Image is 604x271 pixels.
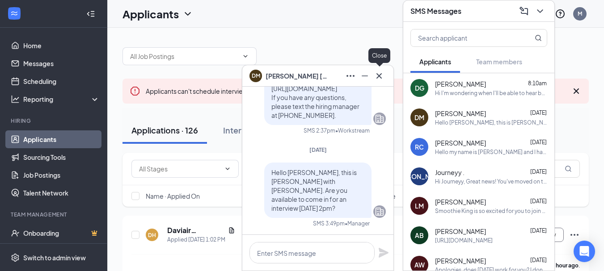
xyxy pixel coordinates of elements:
span: • Workstream [335,127,370,134]
div: LM [415,201,424,210]
div: Hi Journeyy, Great news! You've moved on to the next stage of the application. We have a few addi... [435,178,547,185]
svg: MagnifyingGlass [535,34,542,42]
svg: QuestionInfo [555,8,566,19]
div: AB [415,231,424,240]
h5: Daviair [PERSON_NAME] [167,225,224,235]
span: [DATE] [309,146,327,153]
span: Journeyy . [435,168,465,177]
a: OnboardingCrown [23,224,100,242]
span: [PERSON_NAME] [435,79,486,88]
svg: MagnifyingGlass [565,165,572,172]
svg: ComposeMessage [519,6,529,17]
svg: Ellipses [345,71,356,81]
span: [PERSON_NAME] [435,109,486,118]
span: Hello [PERSON_NAME], this is [PERSON_NAME] with [PERSON_NAME]. Are you available to come in for a... [271,168,357,212]
span: Applicants [419,58,451,66]
div: Interviews · 0 [223,125,275,136]
a: Applicants [23,130,100,148]
h3: SMS Messages [410,6,461,16]
svg: Analysis [11,95,20,104]
a: Scheduling [23,72,100,90]
span: [DATE] [530,139,547,146]
span: Applicants can't schedule interviews. [146,87,325,95]
input: All Stages [139,164,220,174]
h1: Applicants [122,6,179,21]
div: Hiring [11,117,98,125]
svg: WorkstreamLogo [10,9,19,18]
div: Team Management [11,211,98,218]
a: Messages [23,54,100,72]
span: 8:10am [528,80,547,87]
svg: ChevronDown [242,53,249,60]
div: DM [414,113,424,122]
svg: Cross [571,86,582,96]
b: an hour ago [549,262,579,269]
button: ComposeMessage [517,4,531,18]
div: Close [368,48,390,63]
svg: Plane [378,247,389,258]
svg: Ellipses [569,229,580,240]
input: Search applicant [411,29,517,46]
div: Hi I'm wondering when I'll be able to hear back from you about my application (: [435,89,547,97]
span: • Manager [345,220,370,227]
span: [PERSON_NAME] [435,197,486,206]
svg: Settings [11,253,20,262]
svg: ChevronDown [224,165,231,172]
span: [DATE] [530,198,547,204]
div: Applications · 126 [131,125,198,136]
input: All Job Postings [130,51,238,61]
span: [PERSON_NAME] [435,138,486,147]
div: Reporting [23,95,100,104]
svg: Company [374,113,385,124]
svg: Cross [374,71,384,81]
svg: Minimize [359,71,370,81]
div: Switch to admin view [23,253,86,262]
div: Applied [DATE] 1:02 PM [167,235,235,244]
div: [URL][DOMAIN_NAME] [435,237,493,244]
span: [DATE] [530,168,547,175]
a: Home [23,37,100,54]
button: ChevronDown [533,4,547,18]
span: [DATE] [530,227,547,234]
div: AW [414,260,425,269]
a: Talent Network [23,184,100,202]
span: Name · Applied On [146,192,200,200]
svg: Error [130,86,140,96]
span: [DATE] [530,257,547,263]
svg: Company [374,206,385,217]
span: [DATE] [530,109,547,116]
span: [PERSON_NAME] [435,227,486,236]
div: SMS 2:37pm [304,127,335,134]
button: Minimize [358,69,372,83]
svg: ChevronDown [182,8,193,19]
a: Sourcing Tools [23,148,100,166]
span: [PERSON_NAME] [435,256,486,265]
div: Open Intercom Messenger [574,241,595,262]
div: Hello my name is [PERSON_NAME] and I have applied for a position at your store I am available to ... [435,148,547,156]
span: Team members [476,58,522,66]
div: SMS 3:49pm [313,220,345,227]
div: Smoothie King is so excited for you to join our team! Do you know anyone else who might be intere... [435,207,547,215]
div: DH [148,231,156,239]
div: M [578,10,582,17]
div: RC [415,142,424,151]
span: [PERSON_NAME] [PERSON_NAME] [266,71,328,81]
button: Ellipses [343,69,358,83]
div: [PERSON_NAME] [393,172,445,181]
svg: Collapse [86,9,95,18]
svg: Document [228,227,235,234]
svg: ChevronDown [535,6,545,17]
div: Hello [PERSON_NAME], this is [PERSON_NAME] with [PERSON_NAME]. Are you available to come in for a... [435,119,547,126]
div: DG [415,83,424,92]
button: Cross [372,69,386,83]
a: Job Postings [23,166,100,184]
a: TeamCrown [23,242,100,260]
